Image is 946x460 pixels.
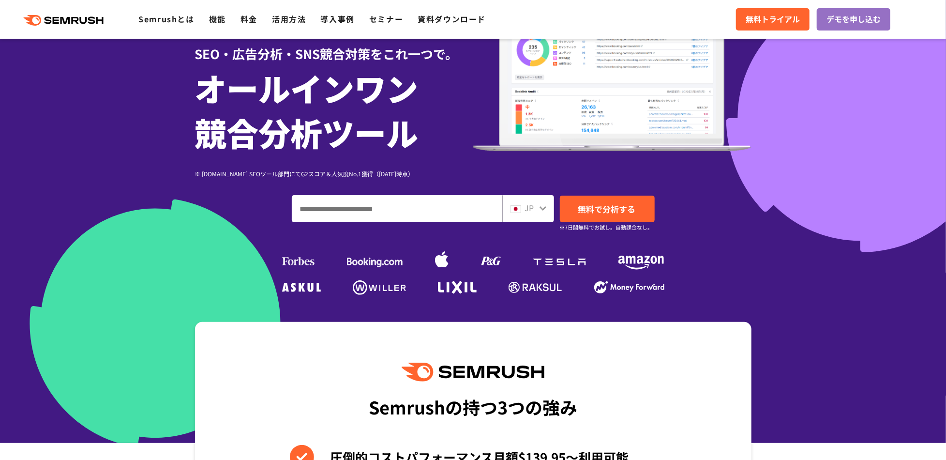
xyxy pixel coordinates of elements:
[525,202,534,214] span: JP
[402,363,544,382] img: Semrush
[209,13,226,25] a: 機能
[292,196,502,222] input: ドメイン、キーワードまたはURLを入力してください
[195,65,473,154] h1: オールインワン 競合分析ツール
[418,13,486,25] a: 資料ダウンロード
[369,389,577,425] div: Semrushの持つ3つの強み
[578,203,636,215] span: 無料で分析する
[736,8,810,31] a: 無料トライアル
[138,13,194,25] a: Semrushとは
[321,13,355,25] a: 導入事例
[560,223,653,232] small: ※7日間無料でお試し。自動課金なし。
[195,30,473,63] div: SEO・広告分析・SNS競合対策をこれ一つで。
[746,13,800,26] span: 無料トライアル
[369,13,403,25] a: セミナー
[195,169,473,178] div: ※ [DOMAIN_NAME] SEOツール部門にてG2スコア＆人気度No.1獲得（[DATE]時点）
[826,13,881,26] span: デモを申し込む
[817,8,890,31] a: デモを申し込む
[560,196,655,222] a: 無料で分析する
[240,13,257,25] a: 料金
[272,13,306,25] a: 活用方法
